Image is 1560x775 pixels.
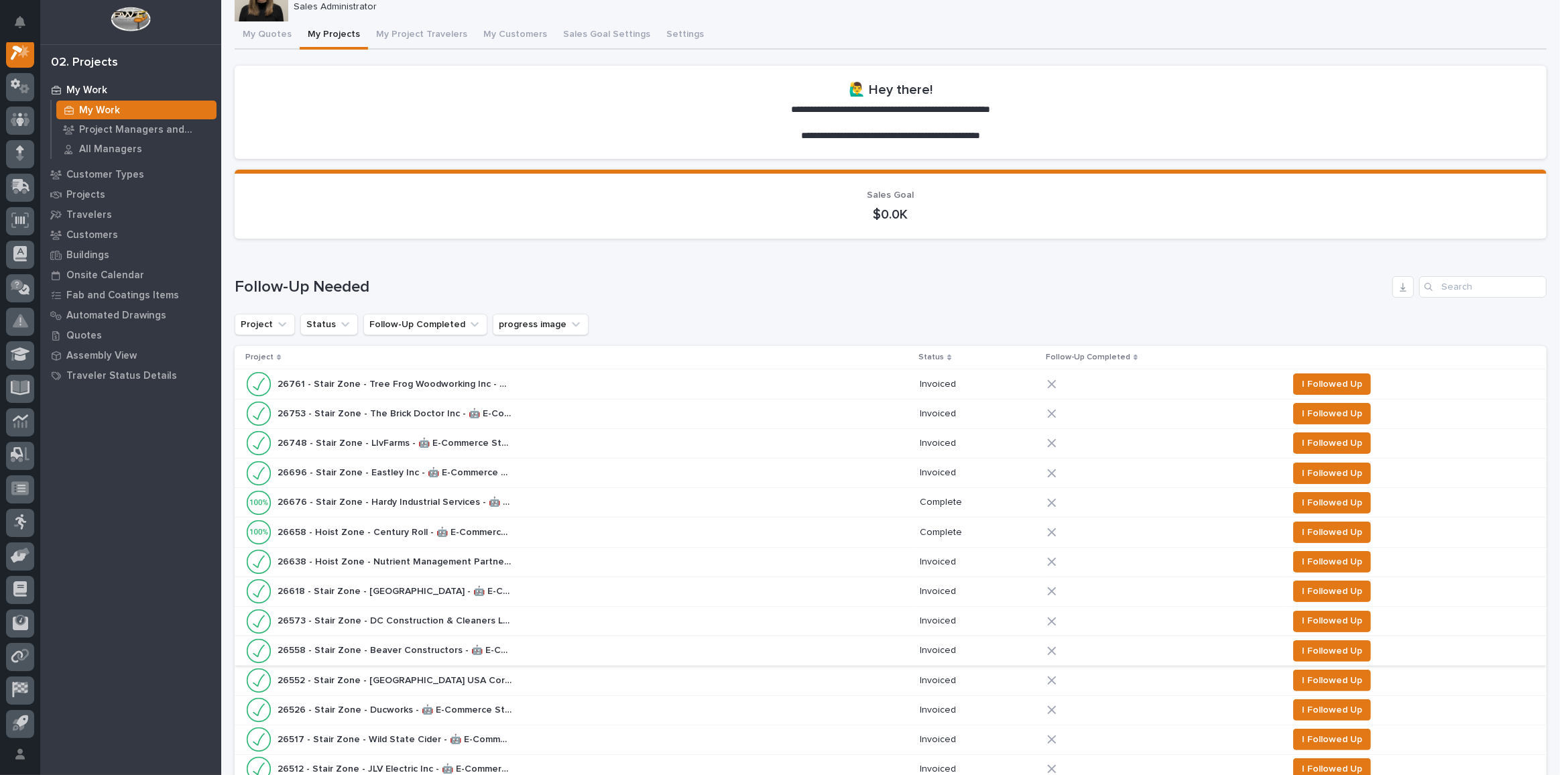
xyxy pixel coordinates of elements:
[66,350,137,362] p: Assembly View
[66,330,102,342] p: Quotes
[1419,276,1547,298] input: Search
[66,290,179,302] p: Fab and Coatings Items
[920,675,1036,687] p: Invoiced
[658,21,712,50] button: Settings
[52,139,221,158] a: All Managers
[40,325,221,345] a: Quotes
[363,314,487,335] button: Follow-Up Completed
[278,554,515,568] p: 26638 - Hoist Zone - Nutrient Management Partners - 🤖 E-Commerce Custom Crane(s)
[40,305,221,325] a: Automated Drawings
[235,518,1547,547] tr: 26658 - Hoist Zone - Century Roll - 🤖 E-Commerce Custom Crane(s)26658 - Hoist Zone - Century Roll...
[66,209,112,221] p: Travelers
[920,556,1036,568] p: Invoiced
[849,82,933,98] h2: 🙋‍♂️ Hey there!
[278,613,515,627] p: 26573 - Stair Zone - DC Construction & Cleaners LLC - 🤖 E-Commerce Stair Order
[245,350,274,365] p: Project
[920,408,1036,420] p: Invoiced
[40,164,221,184] a: Customer Types
[278,406,515,420] p: 26753 - Stair Zone - The Brick Doctor Inc - 🤖 E-Commerce Stair Order
[235,459,1547,488] tr: 26696 - Stair Zone - Eastley Inc - 🤖 E-Commerce Stair Order26696 - Stair Zone - Eastley Inc - 🤖 E...
[920,764,1036,775] p: Invoiced
[6,8,34,36] button: Notifications
[1293,551,1371,573] button: I Followed Up
[1293,522,1371,543] button: I Followed Up
[66,270,144,282] p: Onsite Calendar
[920,615,1036,627] p: Invoiced
[1302,672,1362,689] span: I Followed Up
[920,705,1036,716] p: Invoiced
[40,80,221,100] a: My Work
[1302,583,1362,599] span: I Followed Up
[1302,613,1362,629] span: I Followed Up
[1293,699,1371,721] button: I Followed Up
[1302,406,1362,422] span: I Followed Up
[300,21,368,50] button: My Projects
[278,494,515,508] p: 26676 - Stair Zone - Hardy Industrial Services - 🤖 E-Commerce Stair Order
[235,547,1547,577] tr: 26638 - Hoist Zone - Nutrient Management Partners - 🤖 E-Commerce Custom Crane(s)26638 - Hoist Zon...
[278,702,515,716] p: 26526 - Stair Zone - Ducworks - 🤖 E-Commerce Stair Order
[66,189,105,201] p: Projects
[235,369,1547,399] tr: 26761 - Stair Zone - Tree Frog Woodworking Inc - 🤖 E-Commerce Stair Order26761 - Stair Zone - Tre...
[278,672,515,687] p: 26552 - Stair Zone - Redpath USA Corporation - 🤖 E-Commerce Stair Order
[235,278,1387,297] h1: Follow-Up Needed
[66,370,177,382] p: Traveler Status Details
[40,285,221,305] a: Fab and Coatings Items
[79,143,142,156] p: All Managers
[475,21,555,50] button: My Customers
[278,465,515,479] p: 26696 - Stair Zone - Eastley Inc - 🤖 E-Commerce Stair Order
[235,399,1547,428] tr: 26753 - Stair Zone - The Brick Doctor Inc - 🤖 E-Commerce Stair Order26753 - Stair Zone - The Bric...
[235,636,1547,666] tr: 26558 - Stair Zone - Beaver Constructors - 🤖 E-Commerce Stair Order26558 - Stair Zone - Beaver Co...
[235,21,300,50] button: My Quotes
[920,379,1036,390] p: Invoiced
[1302,435,1362,451] span: I Followed Up
[235,314,295,335] button: Project
[79,124,211,136] p: Project Managers and Engineers
[300,314,358,335] button: Status
[1293,729,1371,750] button: I Followed Up
[1302,465,1362,481] span: I Followed Up
[1302,702,1362,718] span: I Followed Up
[235,695,1547,725] tr: 26526 - Stair Zone - Ducworks - 🤖 E-Commerce Stair Order26526 - Stair Zone - Ducworks - 🤖 E-Comme...
[52,101,221,119] a: My Work
[1293,492,1371,514] button: I Followed Up
[555,21,658,50] button: Sales Goal Settings
[52,120,221,139] a: Project Managers and Engineers
[918,350,944,365] p: Status
[40,184,221,204] a: Projects
[51,56,118,70] div: 02. Projects
[278,731,515,746] p: 26517 - Stair Zone - Wild State Cider - 🤖 E-Commerce Stair Order
[920,645,1036,656] p: Invoiced
[278,376,515,390] p: 26761 - Stair Zone - Tree Frog Woodworking Inc - 🤖 E-Commerce Stair Order
[867,190,914,200] span: Sales Goal
[278,761,515,775] p: 26512 - Stair Zone - JLV Electric Inc - 🤖 E-Commerce Stair Order
[1293,403,1371,424] button: I Followed Up
[66,84,107,97] p: My Work
[17,16,34,38] div: Notifications
[235,666,1547,695] tr: 26552 - Stair Zone - [GEOGRAPHIC_DATA] USA Corporation - 🤖 E-Commerce Stair Order26552 - Stair Zo...
[920,586,1036,597] p: Invoiced
[278,583,515,597] p: 26618 - Stair Zone - West Islip Fire District - 🤖 E-Commerce Stair Order
[1302,376,1362,392] span: I Followed Up
[235,428,1547,458] tr: 26748 - Stair Zone - LIvFarms - 🤖 E-Commerce Stair Order26748 - Stair Zone - LIvFarms - 🤖 E-Comme...
[1302,524,1362,540] span: I Followed Up
[40,365,221,385] a: Traveler Status Details
[368,21,475,50] button: My Project Travelers
[1302,731,1362,748] span: I Followed Up
[278,435,515,449] p: 26748 - Stair Zone - LIvFarms - 🤖 E-Commerce Stair Order
[235,725,1547,754] tr: 26517 - Stair Zone - Wild State Cider - 🤖 E-Commerce Stair Order26517 - Stair Zone - Wild State C...
[235,577,1547,606] tr: 26618 - Stair Zone - [GEOGRAPHIC_DATA] - 🤖 E-Commerce Stair Order26618 - Stair Zone - [GEOGRAPHIC...
[111,7,150,32] img: Workspace Logo
[40,265,221,285] a: Onsite Calendar
[235,488,1547,518] tr: 26676 - Stair Zone - Hardy Industrial Services - 🤖 E-Commerce Stair Order26676 - Stair Zone - Har...
[40,204,221,225] a: Travelers
[278,642,515,656] p: 26558 - Stair Zone - Beaver Constructors - 🤖 E-Commerce Stair Order
[1293,432,1371,454] button: I Followed Up
[920,497,1036,508] p: Complete
[235,606,1547,636] tr: 26573 - Stair Zone - DC Construction & Cleaners LLC - 🤖 E-Commerce Stair Order26573 - Stair Zone ...
[294,1,1536,13] p: Sales Administrator
[66,229,118,241] p: Customers
[1293,373,1371,395] button: I Followed Up
[66,249,109,261] p: Buildings
[278,524,515,538] p: 26658 - Hoist Zone - Century Roll - 🤖 E-Commerce Custom Crane(s)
